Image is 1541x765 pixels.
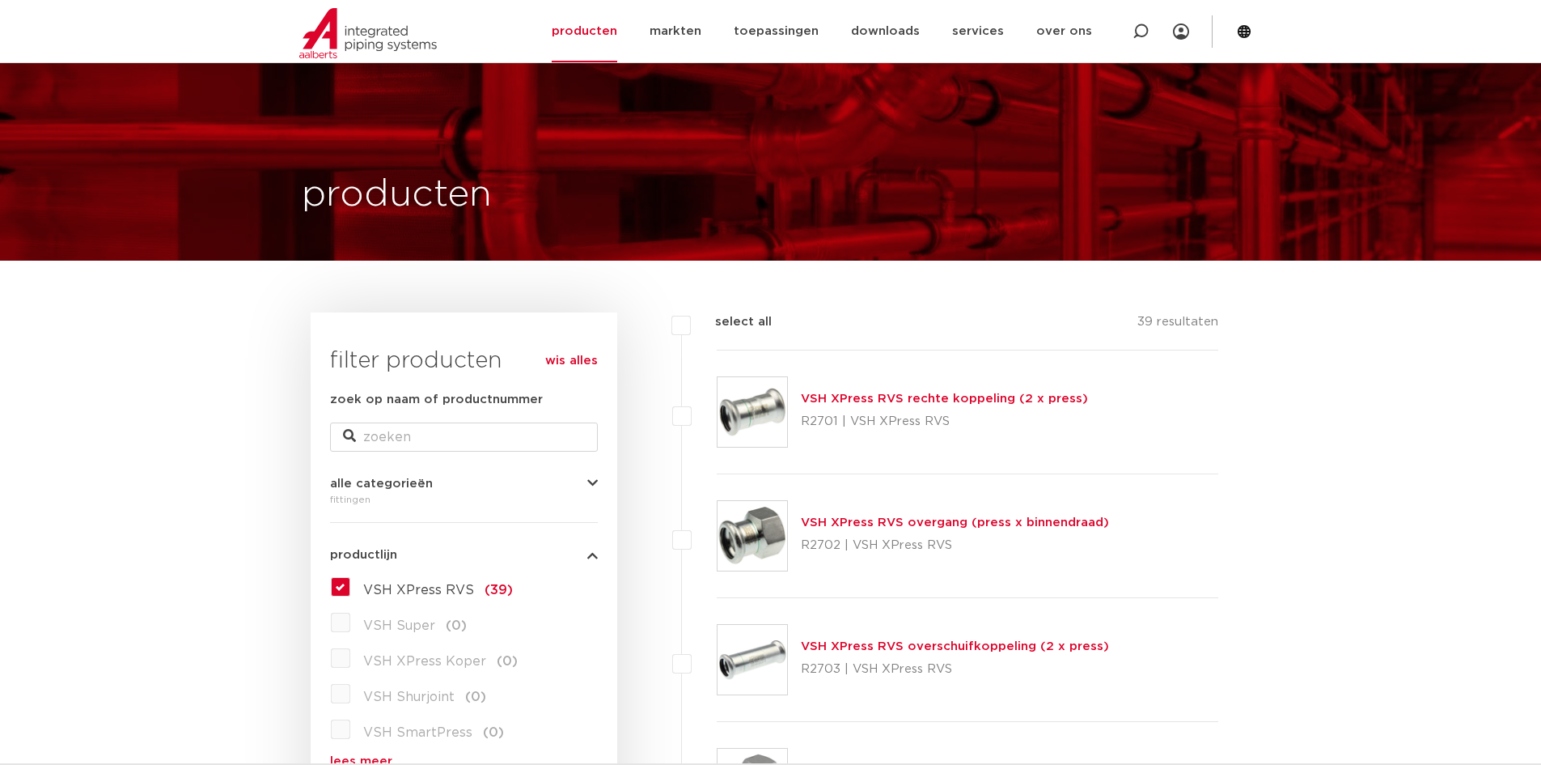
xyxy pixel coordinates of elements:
p: R2703 | VSH XPress RVS [801,657,1109,682]
p: 39 resultaten [1137,312,1218,338]
span: VSH Shurjoint [363,691,455,703]
span: VSH Super [363,619,435,632]
span: VSH XPress RVS [363,584,474,597]
a: VSH XPress RVS overschuifkoppeling (2 x press) [801,640,1109,652]
button: alle categorieën [330,478,598,490]
div: my IPS [1173,14,1189,49]
button: productlijn [330,549,598,561]
img: Thumbnail for VSH XPress RVS overschuifkoppeling (2 x press) [718,625,787,695]
h1: producten [302,169,492,221]
label: select all [691,312,772,332]
input: zoeken [330,423,598,452]
p: R2701 | VSH XPress RVS [801,409,1088,435]
p: R2702 | VSH XPress RVS [801,533,1109,559]
a: wis alles [545,351,598,371]
span: (0) [497,655,518,668]
span: (0) [465,691,486,703]
div: fittingen [330,490,598,509]
span: (39) [485,584,513,597]
img: Thumbnail for VSH XPress RVS overgang (press x binnendraad) [718,501,787,571]
span: VSH SmartPress [363,726,472,739]
span: (0) [446,619,467,632]
label: zoek op naam of productnummer [330,390,543,410]
span: productlijn [330,549,397,561]
span: VSH XPress Koper [363,655,486,668]
span: (0) [483,726,504,739]
a: VSH XPress RVS rechte koppeling (2 x press) [801,393,1088,405]
a: VSH XPress RVS overgang (press x binnendraad) [801,516,1109,529]
span: alle categorieën [330,478,433,490]
img: Thumbnail for VSH XPress RVS rechte koppeling (2 x press) [718,377,787,447]
h3: filter producten [330,345,598,377]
